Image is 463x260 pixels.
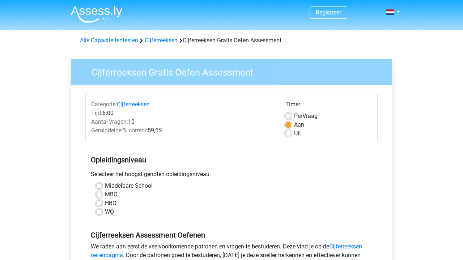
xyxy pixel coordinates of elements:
div: 59,5% [86,126,280,135]
span: Categorie: [91,101,117,108]
img: Assessly [71,6,122,23]
h5: Opleidingsniveau [91,153,372,167]
div: Timer [285,100,372,112]
div: Selecteer het hoogst genoten opleidingsniveau. [85,170,378,182]
label: WO [105,208,114,216]
label: Uit [294,129,301,138]
a: Registreer [316,9,341,16]
a: Cijferreeksen [145,37,178,44]
label: HBO [105,199,116,208]
div: Cijferreeksen Gratis Oefen Assessment [77,36,386,45]
label: MBO [105,190,118,199]
div: 10 [86,118,280,126]
h5: Cijferreeksen Assessment Oefenen [91,231,372,239]
a: Cijferreeksen [117,101,150,108]
label: Middelbare School [105,182,153,190]
span: Tijd: [91,110,102,116]
h3: Cijferreeksen Gratis Oefen Assessment [83,64,386,78]
span: Gemiddelde % correct: [91,127,148,134]
label: Vraag [294,112,318,120]
span: Aantal vragen: [91,118,128,125]
div: 6:00 [86,109,280,118]
label: Aan [294,120,304,129]
a: Alle Capaciteitentesten [80,37,138,44]
span: Per [294,112,302,119]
